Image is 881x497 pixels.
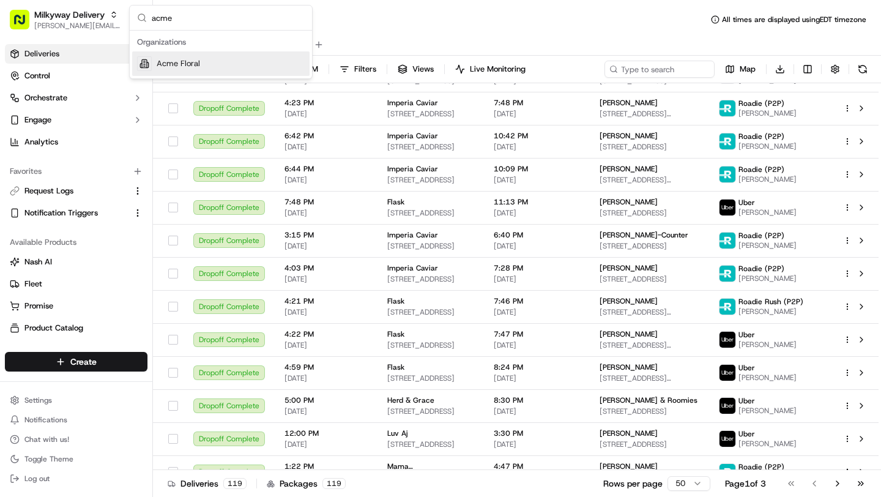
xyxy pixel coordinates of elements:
[284,98,368,108] span: 4:23 PM
[600,373,699,383] span: [STREET_ADDRESS][PERSON_NAME]
[738,307,803,316] span: [PERSON_NAME]
[284,362,368,372] span: 4:59 PM
[719,464,735,480] img: roadie-logo-v2.jpg
[387,175,474,185] span: [STREET_ADDRESS]
[139,190,165,200] span: [DATE]
[34,21,122,31] button: [PERSON_NAME][EMAIL_ADDRESS][DOMAIN_NAME]
[284,230,368,240] span: 3:15 PM
[284,395,368,405] span: 5:00 PM
[738,297,803,307] span: Roadie Rush (P2P)
[102,223,106,233] span: •
[494,142,580,152] span: [DATE]
[738,330,755,340] span: Uber
[99,269,201,291] a: 💻API Documentation
[494,230,580,240] span: 6:40 PM
[24,323,83,334] span: Product Catalog
[722,15,866,24] span: All times are displayed using EDT timezone
[494,340,580,350] span: [DATE]
[24,207,98,219] span: Notification Triggers
[132,33,310,51] div: Organizations
[12,49,223,69] p: Welcome 👋
[725,477,766,490] div: Page 1 of 3
[12,211,32,231] img: Brittany Newman
[284,131,368,141] span: 6:42 PM
[719,166,735,182] img: roadie-logo-v2.jpg
[284,296,368,306] span: 4:21 PM
[494,175,580,185] span: [DATE]
[10,185,128,196] a: Request Logs
[600,439,699,449] span: [STREET_ADDRESS]
[12,178,32,202] img: Wisdom Oko
[152,6,305,30] input: Search...
[719,332,735,348] img: uber-new-logo.jpeg
[284,461,368,471] span: 1:22 PM
[387,164,438,174] span: Imperia Caviar
[122,304,148,313] span: Pylon
[387,197,404,207] span: Flask
[24,395,52,405] span: Settings
[284,329,368,339] span: 4:22 PM
[5,392,147,409] button: Settings
[12,159,82,169] div: Past conversations
[600,340,699,350] span: [STREET_ADDRESS][PERSON_NAME]
[12,275,22,285] div: 📗
[284,439,368,449] span: [DATE]
[494,197,580,207] span: 11:13 PM
[103,275,113,285] div: 💻
[24,415,67,425] span: Notifications
[738,264,784,274] span: Roadie (P2P)
[494,439,580,449] span: [DATE]
[387,142,474,152] span: [STREET_ADDRESS]
[284,175,368,185] span: [DATE]
[387,98,438,108] span: Imperia Caviar
[5,110,147,130] button: Engage
[24,185,73,196] span: Request Logs
[10,256,143,267] a: Nash AI
[284,109,368,119] span: [DATE]
[5,318,147,338] button: Product Catalog
[738,231,784,241] span: Roadie (P2P)
[108,223,133,233] span: [DATE]
[738,406,797,416] span: [PERSON_NAME]
[5,470,147,487] button: Log out
[86,303,148,313] a: Powered byPylon
[38,223,99,233] span: [PERSON_NAME]
[5,352,147,372] button: Create
[600,296,658,306] span: [PERSON_NAME]
[603,477,663,490] p: Rows per page
[719,133,735,149] img: roadie-logo-v2.jpg
[12,12,37,37] img: Nash
[600,461,658,471] span: [PERSON_NAME]
[494,395,580,405] span: 8:30 PM
[719,398,735,414] img: uber-new-logo.jpeg
[5,44,147,64] a: Deliveries
[719,61,761,78] button: Map
[387,340,474,350] span: [STREET_ADDRESS]
[738,99,784,108] span: Roadie (P2P)
[494,263,580,273] span: 7:28 PM
[24,256,52,267] span: Nash AI
[32,79,220,92] input: Got a question? Start typing here...
[387,208,474,218] span: [STREET_ADDRESS]
[738,207,797,217] span: [PERSON_NAME]
[412,64,434,75] span: Views
[5,296,147,316] button: Promise
[600,109,699,119] span: [STREET_ADDRESS][PERSON_NAME]
[494,373,580,383] span: [DATE]
[738,462,784,472] span: Roadie (P2P)
[738,363,755,373] span: Uber
[387,296,404,306] span: Flask
[738,241,797,250] span: [PERSON_NAME]
[267,477,346,490] div: Packages
[387,109,474,119] span: [STREET_ADDRESS]
[387,329,404,339] span: Flask
[5,88,147,108] button: Orchestrate
[494,362,580,372] span: 8:24 PM
[494,164,580,174] span: 10:09 PM
[600,142,699,152] span: [STREET_ADDRESS]
[284,208,368,218] span: [DATE]
[494,428,580,438] span: 3:30 PM
[10,301,143,312] a: Promise
[5,203,147,223] button: Notification Triggers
